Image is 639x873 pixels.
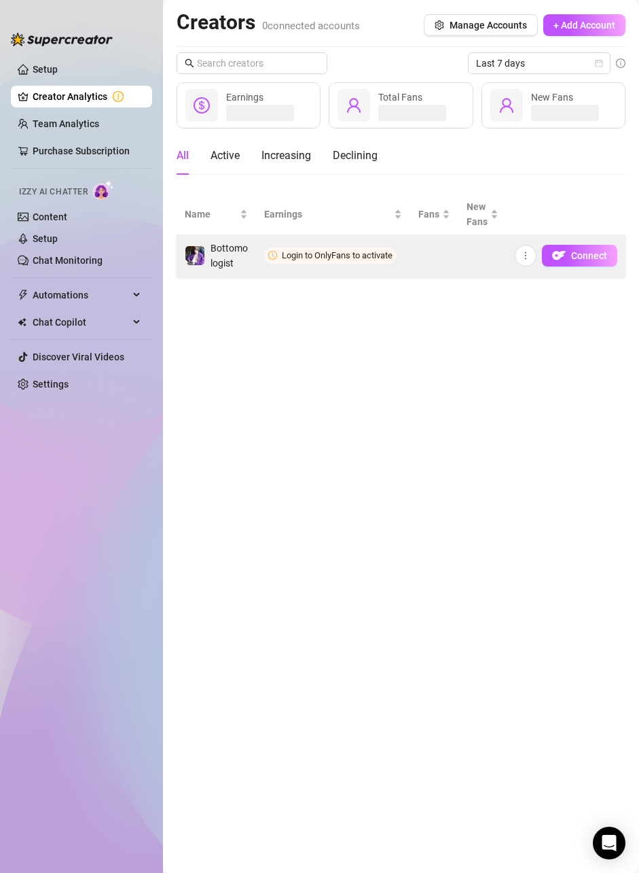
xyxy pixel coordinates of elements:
span: New Fans [467,199,488,229]
img: Bottomologist [185,246,204,265]
span: Login to OnlyFans to activate [282,250,392,260]
span: Bottomologist [211,243,248,269]
a: Content [33,211,67,222]
span: Total Fans [378,92,422,103]
a: Creator Analytics exclamation-circle [33,86,141,107]
div: Declining [333,148,378,164]
span: Earnings [226,92,263,103]
button: Manage Accounts [424,14,538,36]
img: Chat Copilot [18,318,26,327]
div: Increasing [261,148,311,164]
a: Purchase Subscription [33,140,141,162]
a: Team Analytics [33,118,99,129]
span: thunderbolt [18,290,29,301]
span: New Fans [531,92,573,103]
th: New Fans [458,194,507,235]
th: Fans [410,194,458,235]
h2: Creators [177,10,360,35]
img: AI Chatter [93,180,114,200]
a: Chat Monitoring [33,255,103,266]
span: Last 7 days [476,53,602,73]
span: more [521,251,530,260]
img: logo-BBDzfeDw.svg [11,33,113,46]
span: Manage Accounts [450,20,527,31]
span: Automations [33,284,129,306]
div: Open Intercom Messenger [593,827,625,859]
button: OFConnect [542,245,617,267]
img: OF [552,249,566,262]
span: search [185,58,194,68]
th: Earnings [256,194,410,235]
input: Search creators [197,56,308,71]
span: dollar-circle [194,97,210,114]
span: Fans [418,207,439,222]
th: Name [177,194,256,235]
div: Active [211,148,240,164]
a: Setup [33,233,58,244]
a: Setup [33,64,58,75]
div: All [177,148,189,164]
span: calendar [595,59,603,67]
button: + Add Account [543,14,625,36]
a: Discover Viral Videos [33,352,124,362]
span: Earnings [264,207,391,222]
span: Connect [571,250,607,261]
span: Izzy AI Chatter [19,186,88,199]
span: clock-circle [268,251,277,260]
span: Chat Copilot [33,311,129,333]
span: Name [185,207,237,222]
span: + Add Account [553,20,615,31]
span: setting [435,20,444,30]
a: Settings [33,379,69,390]
span: user [346,97,362,114]
span: 0 connected accounts [262,20,360,32]
span: user [498,97,515,114]
span: info-circle [616,58,625,68]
